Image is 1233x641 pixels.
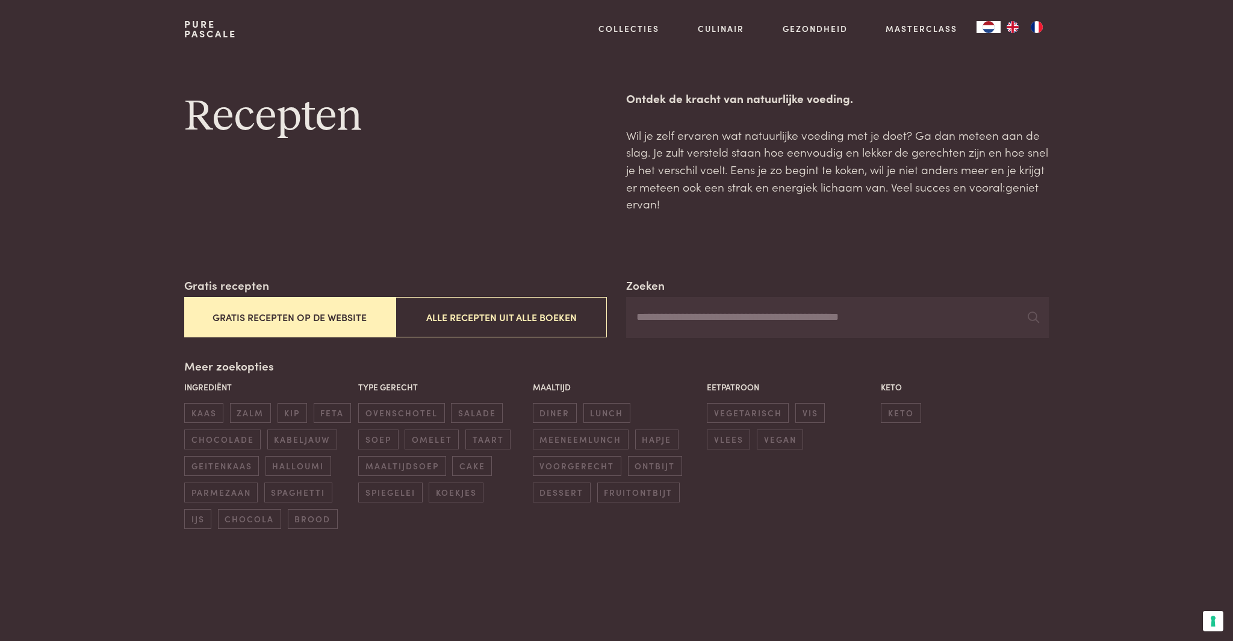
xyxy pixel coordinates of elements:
a: Masterclass [886,22,957,35]
span: keto [881,403,921,423]
p: Eetpatroon [707,381,875,393]
span: vegetarisch [707,403,789,423]
span: vlees [707,430,750,449]
aside: Language selected: Nederlands [977,21,1049,33]
span: diner [533,403,577,423]
span: spaghetti [264,483,332,502]
span: kip [278,403,307,423]
span: lunch [583,403,630,423]
span: omelet [405,430,459,449]
span: maaltijdsoep [358,456,446,476]
span: dessert [533,483,591,502]
div: Language [977,21,1001,33]
span: brood [288,509,338,529]
label: Zoeken [626,277,665,294]
span: meeneemlunch [533,430,629,449]
a: Gezondheid [783,22,848,35]
button: Uw voorkeuren voor toestemming voor trackingtechnologieën [1203,611,1223,631]
span: vis [795,403,825,423]
span: chocola [218,509,281,529]
span: spiegelei [358,483,422,502]
span: koekjes [429,483,483,502]
a: EN [1001,21,1025,33]
span: kabeljauw [267,430,337,449]
span: chocolade [184,430,261,449]
p: Maaltijd [533,381,701,393]
span: ijs [184,509,211,529]
span: cake [452,456,492,476]
p: Wil je zelf ervaren wat natuurlijke voeding met je doet? Ga dan meteen aan de slag. Je zult verst... [626,127,1049,213]
span: halloumi [266,456,331,476]
span: geitenkaas [184,456,259,476]
span: salade [451,403,503,423]
ul: Language list [1001,21,1049,33]
span: feta [314,403,351,423]
p: Ingrediënt [184,381,352,393]
span: vegan [757,430,803,449]
a: Culinair [698,22,744,35]
a: PurePascale [184,19,237,39]
span: parmezaan [184,483,258,502]
span: soep [358,430,398,449]
span: zalm [230,403,271,423]
a: NL [977,21,1001,33]
h1: Recepten [184,90,607,144]
label: Gratis recepten [184,277,269,294]
span: ontbijt [628,456,682,476]
strong: Ontdek de kracht van natuurlijke voeding. [626,90,853,106]
span: taart [465,430,511,449]
span: hapje [635,430,679,449]
span: fruitontbijt [597,483,680,502]
span: ovenschotel [358,403,444,423]
a: FR [1025,21,1049,33]
p: Type gerecht [358,381,526,393]
span: kaas [184,403,223,423]
a: Collecties [598,22,659,35]
button: Gratis recepten op de website [184,297,396,337]
span: voorgerecht [533,456,621,476]
button: Alle recepten uit alle boeken [396,297,607,337]
p: Keto [881,381,1049,393]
